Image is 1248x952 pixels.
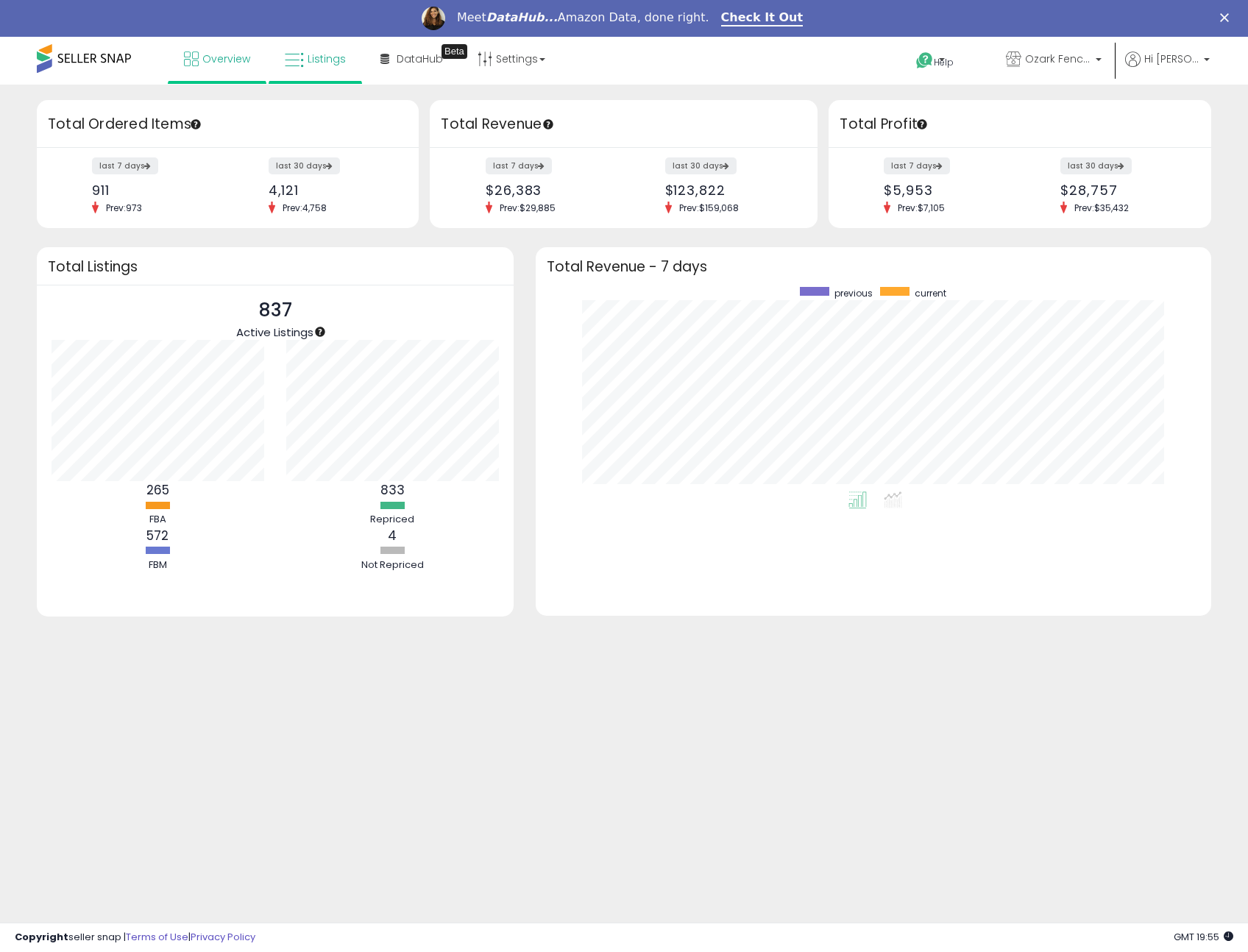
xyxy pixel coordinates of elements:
span: Overview [202,51,250,66]
span: Active Listings [236,324,313,340]
label: last 7 days [92,157,158,174]
label: last 7 days [486,157,552,174]
div: $123,822 [665,182,793,198]
a: Help [904,40,982,85]
span: Hi [PERSON_NAME] [1144,51,1199,66]
i: Get Help [915,51,934,70]
b: 4 [388,527,397,544]
span: current [915,287,946,299]
div: $26,383 [486,182,613,198]
div: Repriced [348,513,436,527]
div: Close [1220,13,1235,22]
a: Check It Out [721,10,804,26]
a: Hi [PERSON_NAME] [1125,51,1210,85]
h3: Total Ordered Items [48,114,408,135]
div: Tooltip anchor [189,118,202,131]
div: 911 [92,182,217,198]
div: Tooltip anchor [313,325,327,338]
b: 572 [146,527,169,544]
div: Tooltip anchor [915,118,929,131]
p: 837 [236,296,313,324]
h3: Total Profit [840,114,1199,135]
div: Tooltip anchor [542,118,555,131]
span: Prev: $35,432 [1067,202,1136,214]
h3: Total Listings [48,261,503,272]
div: Tooltip anchor [442,44,467,59]
img: Profile image for Georgie [422,7,445,30]
span: DataHub [397,51,443,66]
label: last 30 days [1060,157,1132,174]
span: Ozark Fence & Supply [1025,51,1091,66]
a: Ozark Fence & Supply [995,37,1113,85]
label: last 7 days [884,157,950,174]
span: Listings [308,51,346,66]
span: previous [834,287,873,299]
div: FBM [113,558,202,572]
span: Prev: $159,068 [672,202,746,214]
a: Overview [173,37,261,81]
label: last 30 days [665,157,737,174]
span: Prev: 973 [99,202,149,214]
a: DataHub [369,37,454,81]
i: DataHub... [486,10,558,24]
label: last 30 days [269,157,340,174]
span: Prev: 4,758 [275,202,334,214]
div: FBA [113,513,202,527]
span: Prev: $7,105 [890,202,952,214]
h3: Total Revenue - 7 days [547,261,1201,272]
a: Listings [274,37,357,81]
div: $28,757 [1060,182,1185,198]
h3: Total Revenue [441,114,806,135]
b: 265 [146,481,169,499]
div: 4,121 [269,182,394,198]
b: 833 [380,481,405,499]
div: Meet Amazon Data, done right. [457,10,709,25]
div: $5,953 [884,182,1009,198]
a: Settings [467,37,556,81]
span: Help [934,56,954,68]
div: Not Repriced [348,558,436,572]
span: Prev: $29,885 [492,202,563,214]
